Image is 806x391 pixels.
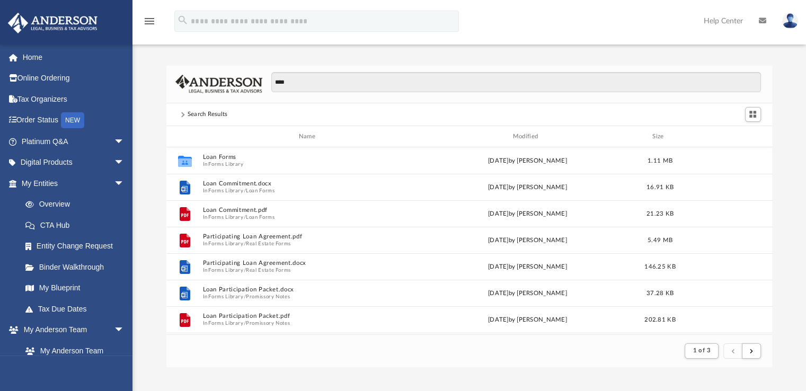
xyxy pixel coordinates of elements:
a: Order StatusNEW [7,110,140,131]
span: 21.23 KB [646,211,673,217]
button: Switch to Grid View [745,107,761,122]
div: id [171,132,197,141]
span: arrow_drop_down [114,319,135,341]
a: CTA Hub [15,215,140,236]
div: id [686,132,760,141]
a: Tax Organizers [7,88,140,110]
div: Size [639,132,681,141]
button: Real Estate Forms [246,267,291,274]
div: [DATE] by [PERSON_NAME] [421,156,634,166]
div: [DATE] by [PERSON_NAME] [421,209,634,219]
button: Forms Library [208,241,243,247]
button: Forms Library [208,267,243,274]
img: User Pic [782,13,798,29]
button: Loan Commitment.pdf [202,207,416,214]
button: Loan Forms [246,188,275,194]
div: [DATE] by [PERSON_NAME] [421,183,634,192]
span: / [243,188,245,194]
button: Real Estate Forms [246,241,291,247]
button: Loan Forms [202,154,416,161]
div: Search Results [188,110,228,119]
div: grid [166,147,773,334]
span: 202.81 KB [644,317,675,323]
span: In [202,214,416,221]
span: / [243,294,245,300]
a: My Anderson Teamarrow_drop_down [7,319,135,341]
span: 5.49 MB [648,237,672,243]
span: arrow_drop_down [114,173,135,194]
button: Participating Loan Agreement.pdf [202,234,416,241]
a: Home [7,47,140,68]
button: Forms Library [208,214,243,221]
a: Platinum Q&Aarrow_drop_down [7,131,140,152]
a: Binder Walkthrough [15,256,140,278]
button: Participating Loan Agreement.docx [202,260,416,267]
button: Promissory Notes [246,320,290,327]
a: Entity Change Request [15,236,140,257]
span: / [243,267,245,274]
span: In [202,294,416,300]
button: Forms Library [208,294,243,300]
input: Search files and folders [271,72,760,92]
span: 146.25 KB [644,264,675,270]
button: Loan Participation Packet.docx [202,287,416,294]
a: Overview [15,194,140,215]
span: In [202,241,416,247]
a: My Entitiesarrow_drop_down [7,173,140,194]
div: [DATE] by [PERSON_NAME] [421,262,634,272]
span: In [202,188,416,194]
span: 37.28 KB [646,290,673,296]
i: menu [143,15,156,28]
span: / [243,214,245,221]
span: 16.91 KB [646,184,673,190]
span: 1 of 3 [693,348,710,353]
a: My Blueprint [15,278,135,299]
i: search [177,14,189,26]
button: Forms Library [208,161,243,168]
span: arrow_drop_down [114,131,135,153]
div: [DATE] by [PERSON_NAME] [421,315,634,325]
a: menu [143,20,156,28]
div: NEW [61,112,84,128]
button: Loan Participation Packet.pdf [202,313,416,320]
span: / [243,320,245,327]
div: [DATE] by [PERSON_NAME] [421,289,634,298]
a: My Anderson Team [15,340,130,361]
button: 1 of 3 [685,343,718,358]
button: Forms Library [208,188,243,194]
img: Anderson Advisors Platinum Portal [5,13,101,33]
span: In [202,161,416,168]
div: Name [202,132,415,141]
button: Loan Commitment.docx [202,181,416,188]
button: Forms Library [208,320,243,327]
span: In [202,267,416,274]
a: Tax Due Dates [15,298,140,319]
div: Modified [420,132,634,141]
span: 1.11 MB [648,158,672,164]
div: [DATE] by [PERSON_NAME] [421,236,634,245]
a: Online Ordering [7,68,140,89]
a: Digital Productsarrow_drop_down [7,152,140,173]
button: Loan Forms [246,214,275,221]
button: Promissory Notes [246,294,290,300]
span: arrow_drop_down [114,152,135,174]
span: In [202,320,416,327]
span: / [243,241,245,247]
